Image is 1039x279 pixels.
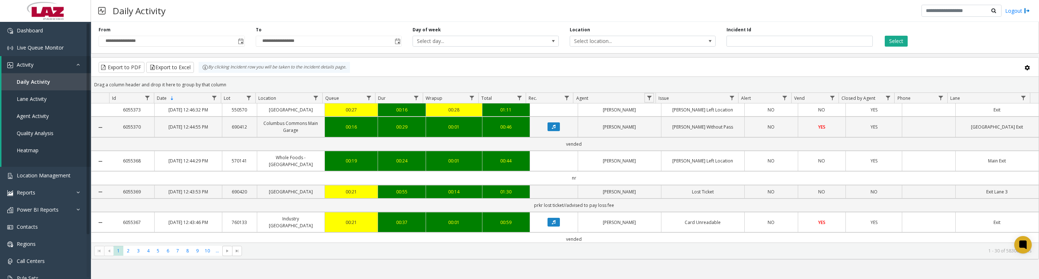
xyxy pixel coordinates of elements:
[487,157,526,164] div: 00:44
[159,219,218,226] a: [DATE] 12:43:46 PM
[199,62,350,73] div: By clicking Incident row you will be taken to the incident details page.
[17,147,39,154] span: Heatmap
[1005,7,1030,15] a: Logout
[666,157,740,164] a: [PERSON_NAME] Left Location
[91,158,110,164] a: Collapse Details
[159,106,218,113] a: [DATE] 12:46:32 PM
[114,246,123,256] span: Page 1
[430,219,478,226] a: 00:01
[871,189,877,195] span: NO
[841,95,875,101] span: Closed by Agent
[329,157,374,164] div: 00:19
[364,93,374,103] a: Queue Filter Menu
[467,93,477,103] a: Wrapup Filter Menu
[570,36,686,46] span: Select location...
[570,27,590,33] label: Location
[17,130,53,137] span: Quality Analysis
[382,106,421,113] a: 00:16
[202,64,208,70] img: infoIcon.svg
[7,207,13,213] img: 'icon'
[258,95,276,101] span: Location
[818,124,825,130] span: YES
[157,95,167,101] span: Date
[192,246,202,256] span: Page 9
[7,62,13,68] img: 'icon'
[644,93,654,103] a: Agent Filter Menu
[159,188,218,195] a: [DATE] 12:43:53 PM
[818,219,825,225] span: YES
[382,219,421,226] a: 00:37
[1024,7,1030,15] img: logout
[487,123,526,130] a: 00:46
[114,219,150,226] a: 6055367
[514,93,524,103] a: Total Filter Menu
[311,93,321,103] a: Location Filter Menu
[17,78,50,85] span: Daily Activity
[256,27,262,33] label: To
[936,93,946,103] a: Phone Filter Menu
[262,215,320,229] a: Industry [GEOGRAPHIC_DATA]
[871,124,877,130] span: YES
[727,93,737,103] a: Issue Filter Menu
[114,106,150,113] a: 6055373
[143,246,153,256] span: Page 4
[749,106,793,113] a: NO
[487,106,526,113] div: 01:11
[329,123,374,130] a: 00:16
[818,107,825,113] span: NO
[98,2,106,20] img: pageIcon
[17,95,47,102] span: Lane Activity
[112,95,116,101] span: Id
[850,123,897,130] a: YES
[666,188,740,195] a: Lost Ticket
[487,188,526,195] a: 01:30
[212,246,222,256] span: Page 11
[382,188,421,195] a: 00:55
[1,142,91,159] a: Heatmap
[227,219,252,226] a: 760133
[411,93,421,103] a: Dur Filter Menu
[91,93,1039,243] div: Data table
[17,113,49,119] span: Agent Activity
[666,106,740,113] a: [PERSON_NAME] Left Location
[393,36,401,46] span: Toggle popup
[382,157,421,164] a: 00:24
[114,157,150,164] a: 6055368
[329,106,374,113] div: 00:27
[430,123,478,130] a: 00:01
[17,172,71,179] span: Location Management
[222,246,232,256] span: Go to the next page
[262,154,320,168] a: Whole Foods - [GEOGRAPHIC_DATA]
[378,95,386,101] span: Dur
[227,123,252,130] a: 690412
[803,157,841,164] a: NO
[803,106,841,113] a: NO
[7,241,13,247] img: 'icon'
[960,219,1034,226] a: Exit
[159,123,218,130] a: [DATE] 12:44:55 PM
[110,199,1039,212] td: prkr lost ticket//advised to pay loss fee
[262,120,320,134] a: Columbus Commons Main Garage
[262,106,320,113] a: [GEOGRAPHIC_DATA]
[114,188,150,195] a: 6055369
[17,189,35,196] span: Reports
[426,95,442,101] span: Wrapup
[183,246,192,256] span: Page 8
[582,106,657,113] a: [PERSON_NAME]
[91,78,1039,91] div: Drag a column header and drop it here to group by that column
[232,246,242,256] span: Go to the last page
[827,93,837,103] a: Vend Filter Menu
[871,158,877,164] span: YES
[741,95,751,101] span: Alert
[850,157,897,164] a: YES
[173,246,183,256] span: Page 7
[818,189,825,195] span: NO
[850,188,897,195] a: NO
[413,36,529,46] span: Select day...
[382,123,421,130] div: 00:29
